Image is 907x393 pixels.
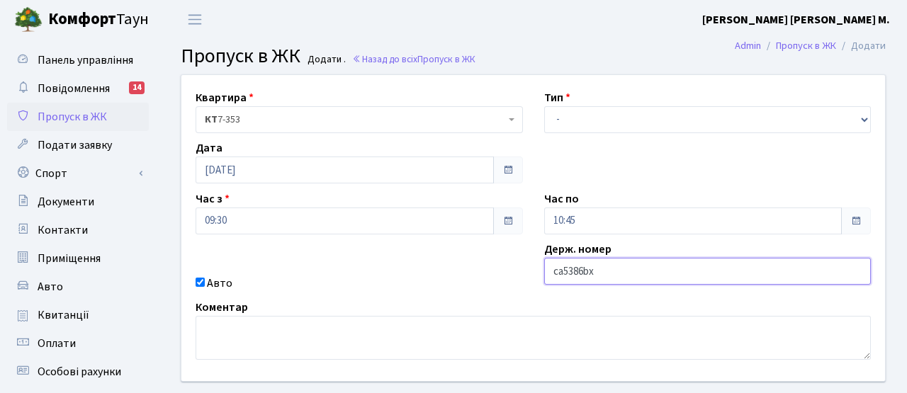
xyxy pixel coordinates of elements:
a: Назад до всіхПропуск в ЖК [352,52,475,66]
a: Подати заявку [7,131,149,159]
nav: breadcrumb [714,31,907,61]
a: [PERSON_NAME] [PERSON_NAME] М. [702,11,890,28]
label: Авто [207,275,232,292]
span: Панель управління [38,52,133,68]
label: Тип [544,89,570,106]
a: Приміщення [7,244,149,273]
input: AA0001AA [544,258,872,285]
label: Квартира [196,89,254,106]
label: Час по [544,190,579,207]
label: Коментар [196,299,248,316]
img: logo.png [14,6,43,34]
span: Контакти [38,222,88,238]
span: Оплати [38,336,76,351]
li: Додати [836,38,886,54]
span: Приміщення [38,251,101,266]
span: Особові рахунки [38,364,121,380]
a: Admin [735,38,761,53]
span: Квитанції [38,307,89,323]
b: КТ [205,113,218,127]
b: [PERSON_NAME] [PERSON_NAME] М. [702,12,890,28]
a: Документи [7,188,149,216]
div: 14 [129,81,145,94]
span: Авто [38,279,63,295]
a: Панель управління [7,46,149,74]
label: Держ. номер [544,241,612,258]
a: Пропуск в ЖК [7,103,149,131]
small: Додати . [305,54,346,66]
label: Дата [196,139,222,156]
a: Контакти [7,216,149,244]
span: Повідомлення [38,81,110,96]
span: <b>КТ</b>&nbsp;&nbsp;&nbsp;&nbsp;7-353 [196,106,523,133]
span: Документи [38,194,94,210]
a: Оплати [7,329,149,358]
label: Час з [196,190,230,207]
a: Квитанції [7,301,149,329]
a: Особові рахунки [7,358,149,386]
a: Пропуск в ЖК [776,38,836,53]
b: Комфорт [48,8,116,30]
a: Авто [7,273,149,301]
span: Пропуск в ЖК [181,42,300,70]
span: <b>КТ</b>&nbsp;&nbsp;&nbsp;&nbsp;7-353 [205,113,505,127]
a: Спорт [7,159,149,188]
span: Таун [48,8,149,32]
span: Подати заявку [38,137,112,153]
span: Пропуск в ЖК [38,109,107,125]
span: Пропуск в ЖК [417,52,475,66]
a: Повідомлення14 [7,74,149,103]
button: Переключити навігацію [177,8,213,31]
